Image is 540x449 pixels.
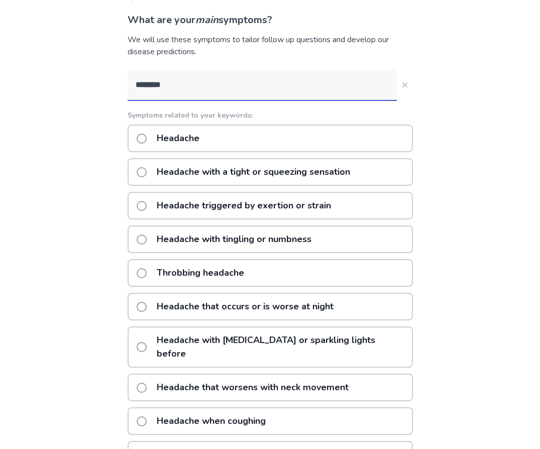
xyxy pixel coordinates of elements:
[151,126,205,151] p: Headache
[128,110,413,121] p: Symptoms related to your keywords:
[151,159,356,185] p: Headache with a tight or squeezing sensation
[128,13,413,28] p: What are your symptoms?
[151,227,317,252] p: Headache with tingling or numbness
[397,77,413,93] button: Close
[151,327,412,367] p: Headache with [MEDICAL_DATA] or sparkling lights before
[128,34,413,58] div: We will use these symptoms to tailor follow up questions and develop our disease predictions.
[195,13,219,27] i: main
[151,193,337,218] p: Headache triggered by exertion or strain
[151,294,340,319] p: Headache that occurs or is worse at night
[128,70,397,100] input: Close
[151,408,272,434] p: Headache when coughing
[151,260,250,286] p: Throbbing headache
[151,375,355,400] p: Headache that worsens with neck movement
